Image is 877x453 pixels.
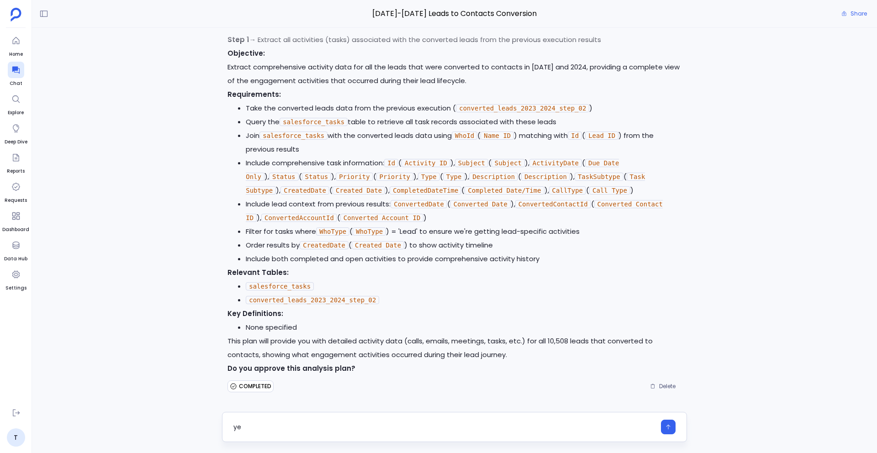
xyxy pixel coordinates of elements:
code: Converted Date [450,200,511,208]
code: Created Date [333,186,385,195]
strong: Key Definitions: [227,309,283,318]
code: CallType [549,186,586,195]
li: Include lead context from previous results: ( ), ( ), ( ) [246,197,682,225]
span: Home [8,51,24,58]
li: Join with the converted leads data using ( ) matching with ( ) from the previous results [246,129,682,156]
code: CreatedDate [300,241,349,249]
a: Chat [8,62,24,87]
code: Status [269,173,299,181]
code: Type [443,173,465,181]
a: Explore [8,91,24,116]
code: Subject [491,159,525,167]
code: Activity ID [402,159,450,167]
p: Extract comprehensive activity data for all the leads that were converted to contacts in [DATE] a... [227,47,682,88]
code: Priority [376,173,413,181]
code: Name ID [481,132,514,140]
code: TaskSubtype [575,173,623,181]
code: Id [568,132,582,140]
code: Type [418,173,440,181]
code: converted_leads_2023_2024_step_02 [456,104,589,112]
code: WhoType [316,227,349,236]
strong: Objective: [227,48,265,58]
button: Share [836,7,872,20]
li: Filter for tasks where ( ) = 'Lead' to ensure we're getting lead-specific activities [246,225,682,238]
strong: Requirements: [227,90,281,99]
span: Requests [5,197,27,204]
span: Chat [8,80,24,87]
a: Data Hub [4,237,27,263]
code: Subject [455,159,488,167]
code: Created Date [352,241,404,249]
code: Priority [336,173,373,181]
a: Home [8,32,24,58]
li: Include comprehensive task information: ( ), ( ), ( ), ( ), ( ), ( ), ( ), ( ), ( ), ( ), ( ) [246,156,682,197]
strong: Relevant Tables: [227,268,289,277]
code: salesforce_tasks [280,118,348,126]
span: [DATE]-[DATE] Leads to Contacts Conversion [222,8,687,20]
a: T [7,428,25,447]
span: Dashboard [2,226,29,233]
li: Order results by ( ) to show activity timeline [246,238,682,252]
span: Deep Dive [5,138,27,146]
code: Completed Date/Time [465,186,544,195]
code: converted_leads_2023_2024_step_02 [246,296,379,304]
a: Settings [5,266,26,292]
span: Share [851,10,867,17]
textarea: ye [233,422,655,432]
span: Delete [659,383,676,390]
span: Data Hub [4,255,27,263]
code: ActivityDate [529,159,582,167]
a: Dashboard [2,208,29,233]
button: Delete [644,379,682,393]
code: WhoId [452,132,477,140]
code: salesforce_tasks [259,132,328,140]
code: Status [302,173,332,181]
span: Explore [8,109,24,116]
code: Description [521,173,570,181]
code: CompletedDateTime [390,186,461,195]
li: Take the converted leads data from the previous execution ( ) [246,101,682,115]
li: Query the table to retrieve all task records associated with these leads [246,115,682,129]
code: CreatedDate [280,186,329,195]
li: Include both completed and open activities to provide comprehensive activity history [246,252,682,266]
code: ConvertedDate [391,200,447,208]
code: Lead ID [585,132,618,140]
a: Requests [5,179,27,204]
code: salesforce_tasks [246,282,314,290]
code: Description [469,173,518,181]
code: Id [384,159,398,167]
a: Reports [7,149,25,175]
img: petavue logo [11,8,21,21]
span: Settings [5,284,26,292]
li: None specified [246,321,682,334]
code: Call Type [589,186,630,195]
span: COMPLETED [239,383,271,390]
p: This plan will provide you with detailed activity data (calls, emails, meetings, tasks, etc.) for... [227,334,682,362]
a: Deep Dive [5,120,27,146]
code: ConvertedAccountId [261,214,337,222]
strong: Do you approve this analysis plan? [227,363,355,373]
code: WhoType [353,227,386,236]
code: ConvertedContactId [515,200,591,208]
code: Converted Account ID [340,214,424,222]
span: Reports [7,168,25,175]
